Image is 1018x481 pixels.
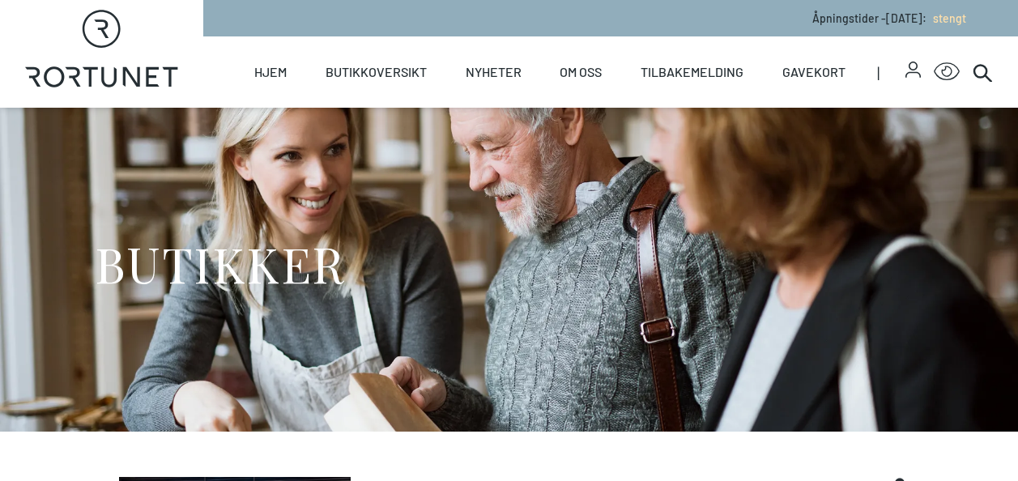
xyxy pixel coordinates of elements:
[326,36,427,108] a: Butikkoversikt
[466,36,522,108] a: Nyheter
[933,11,966,25] span: stengt
[782,36,845,108] a: Gavekort
[934,59,960,85] button: Open Accessibility Menu
[641,36,743,108] a: Tilbakemelding
[560,36,602,108] a: Om oss
[812,10,966,27] p: Åpningstider - [DATE] :
[254,36,287,108] a: Hjem
[926,11,966,25] a: stengt
[95,233,345,294] h1: BUTIKKER
[877,36,905,108] span: |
